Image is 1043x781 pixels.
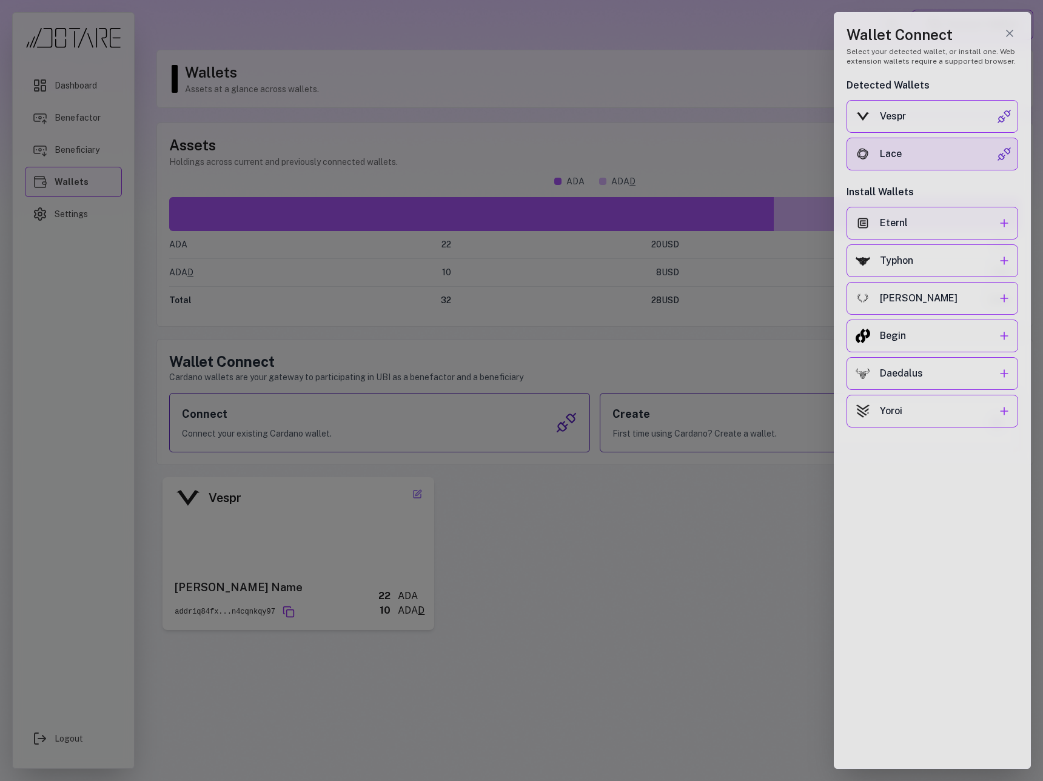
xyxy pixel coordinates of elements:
[856,291,870,306] img: Gero
[847,78,1018,93] h3: Detected Wallets
[856,256,870,266] img: Typhon
[847,244,1018,277] a: TyphonTyphon
[880,109,997,124] div: Vespr
[847,395,1018,427] a: YoroiYoroi
[880,366,997,381] div: Daedalus
[847,47,1018,66] p: Select your detected wallet, or install one. Web extension wallets require a supported browser.
[880,216,997,230] div: Eternl
[847,138,1018,170] button: LaceLace
[1001,25,1018,42] button: Close wallet drawer
[847,207,1018,240] a: EternlEternl
[847,320,1018,352] a: BeginBegin
[856,216,870,230] img: Eternl
[880,291,997,306] div: [PERSON_NAME]
[880,147,997,161] div: Lace
[847,185,1018,199] h3: Install Wallets
[847,25,1018,44] h1: Wallet Connect
[856,147,870,161] img: Lace
[856,112,870,121] img: Vespr
[880,329,997,343] div: Begin
[880,253,997,268] div: Typhon
[856,329,870,343] img: Begin
[856,404,870,418] img: Yoroi
[997,109,1011,124] img: Connect
[856,368,870,380] img: Daedalus
[880,404,997,418] div: Yoroi
[997,147,1011,161] img: Connect
[847,357,1018,390] a: DaedalusDaedalus
[847,100,1018,133] button: VesprVespr
[847,282,1018,315] a: Gero[PERSON_NAME]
